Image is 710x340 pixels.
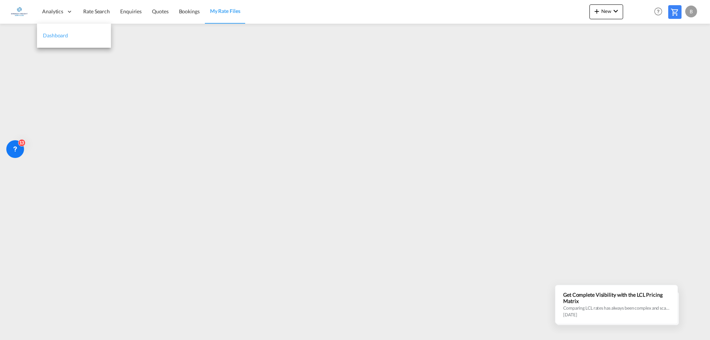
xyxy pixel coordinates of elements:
[42,8,63,15] span: Analytics
[43,32,68,38] span: Dashboard
[611,7,620,16] md-icon: icon-chevron-down
[592,7,601,16] md-icon: icon-plus 400-fg
[652,5,668,18] div: Help
[152,8,168,14] span: Quotes
[179,8,200,14] span: Bookings
[685,6,697,17] div: B
[589,4,623,19] button: icon-plus 400-fgNewicon-chevron-down
[83,8,110,14] span: Rate Search
[592,8,620,14] span: New
[120,8,142,14] span: Enquiries
[210,8,240,14] span: My Rate Files
[37,24,111,48] a: Dashboard
[652,5,665,18] span: Help
[11,3,28,20] img: e1326340b7c511ef854e8d6a806141ad.jpg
